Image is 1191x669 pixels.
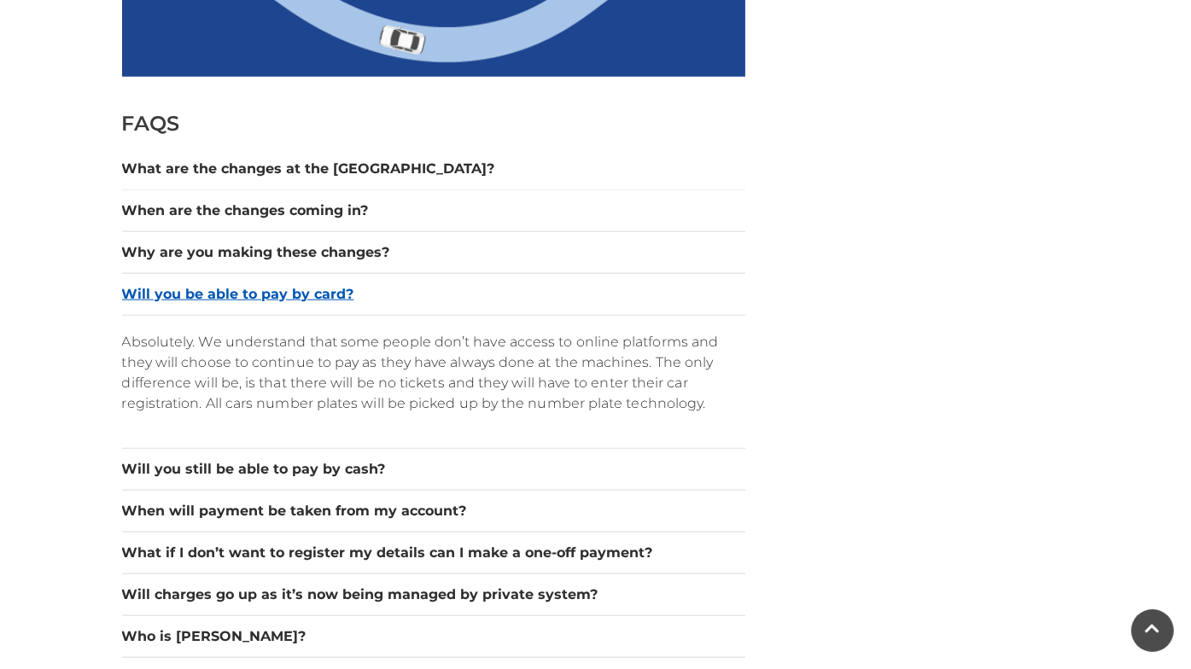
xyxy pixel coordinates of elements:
[122,242,745,263] button: Why are you making these changes?
[122,585,745,605] button: Will charges go up as it’s now being managed by private system?
[122,459,745,480] button: Will you still be able to pay by cash?
[122,543,745,563] button: What if I don’t want to register my details can I make a one-off payment?
[122,501,745,521] button: When will payment be taken from my account?
[122,332,745,414] p: Absolutely. We understand that some people don’t have access to online platforms and they will ch...
[122,626,745,647] button: Who is [PERSON_NAME]?
[122,201,745,221] button: When are the changes coming in?
[122,284,745,305] button: Will you be able to pay by card?
[122,111,180,136] span: FAQS
[122,159,745,179] button: What are the changes at the [GEOGRAPHIC_DATA]?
